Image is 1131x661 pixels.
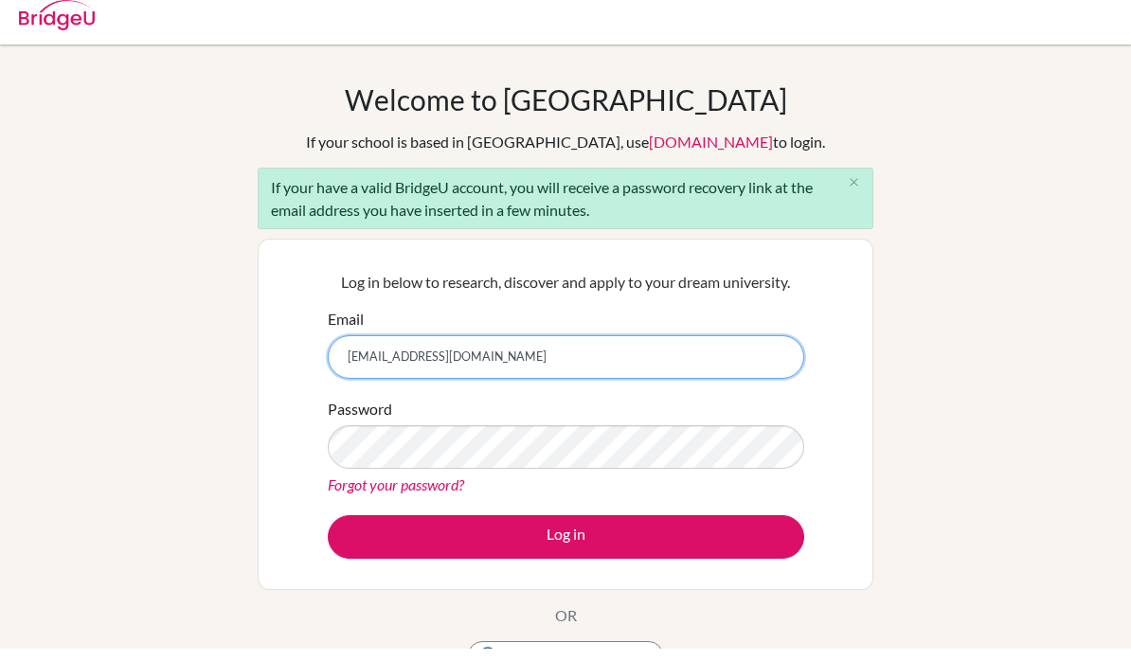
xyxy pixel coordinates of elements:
[258,180,873,241] div: If your have a valid BridgeU account, you will receive a password recovery link at the email addr...
[306,143,825,166] div: If your school is based in [GEOGRAPHIC_DATA], use to login.
[328,488,464,506] a: Forgot your password?
[328,320,364,343] label: Email
[555,616,577,639] p: OR
[649,145,773,163] a: [DOMAIN_NAME]
[345,95,787,129] h1: Welcome to [GEOGRAPHIC_DATA]
[328,283,804,306] p: Log in below to research, discover and apply to your dream university.
[328,527,804,571] button: Log in
[328,410,392,433] label: Password
[847,188,861,202] i: close
[835,181,872,209] button: Close
[19,12,95,43] img: Bridge-U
